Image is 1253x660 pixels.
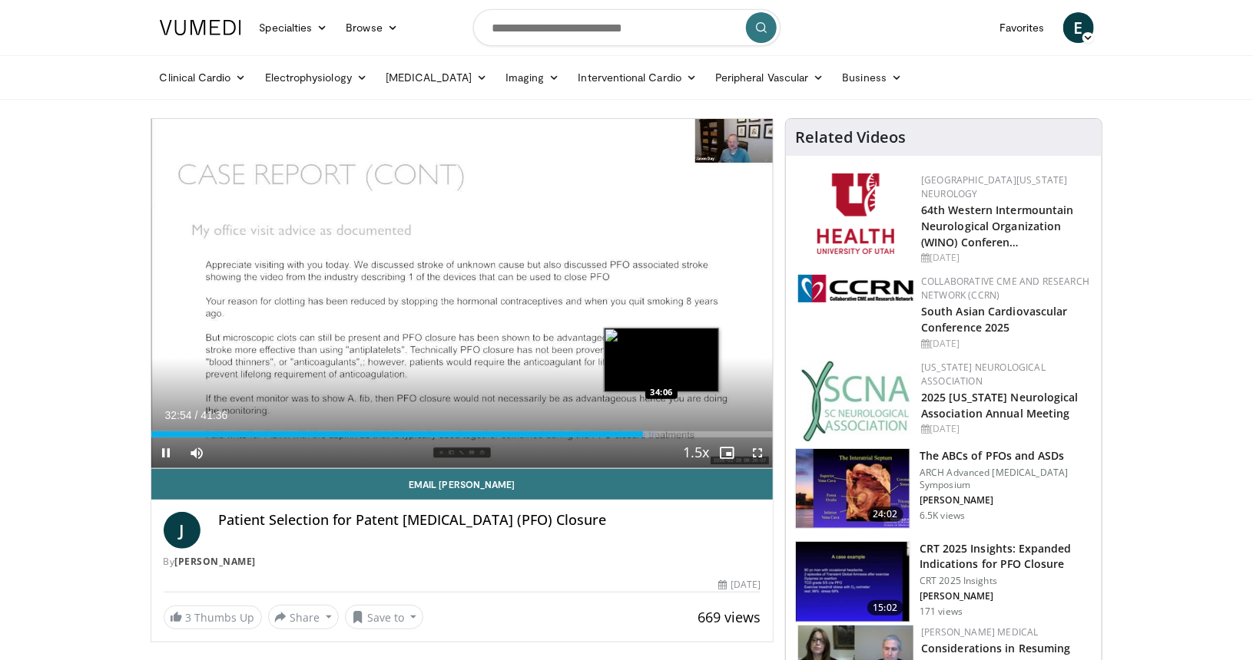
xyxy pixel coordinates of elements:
[219,512,761,529] h4: Patient Selection for Patent [MEDICAL_DATA] (PFO) Closure
[496,62,569,93] a: Imaging
[921,173,1068,200] a: [GEOGRAPHIC_DATA][US_STATE] Neurology
[681,437,711,468] button: Playback Rate
[817,173,894,254] img: f6362829-b0a3-407d-a044-59546adfd345.png.150x105_q85_autocrop_double_scale_upscale_version-0.2.png
[164,512,201,549] a: J
[151,469,774,500] a: Email [PERSON_NAME]
[921,361,1046,388] a: [US_STATE] Neurological Association
[834,62,912,93] a: Business
[473,9,781,46] input: Search topics, interventions
[160,20,241,35] img: VuMedi Logo
[151,119,774,469] video-js: Video Player
[604,328,719,392] img: image.jpeg
[151,62,256,93] a: Clinical Cardio
[268,605,340,629] button: Share
[796,449,910,529] img: 3d2602c2-0fbf-4640-a4d7-b9bb9a5781b8.150x105_q85_crop-smart_upscale.jpg
[920,606,963,618] p: 171 views
[256,62,376,93] a: Electrophysiology
[990,12,1054,43] a: Favorites
[795,541,1092,622] a: 15:02 CRT 2025 Insights: Expanded Indications for PFO Closure CRT 2025 Insights [PERSON_NAME] 171...
[921,337,1089,351] div: [DATE]
[920,494,1092,507] p: [PERSON_NAME]
[164,555,761,569] div: By
[186,610,192,625] span: 3
[175,555,257,568] a: [PERSON_NAME]
[182,437,213,468] button: Mute
[742,437,773,468] button: Fullscreen
[920,541,1092,572] h3: CRT 2025 Insights: Expanded Indications for PFO Closure
[795,128,906,147] h4: Related Videos
[796,542,910,622] img: d012f2d3-a544-4bca-9e12-ffcd48053efe.150x105_q85_crop-smart_upscale.jpg
[921,422,1089,436] div: [DATE]
[250,12,337,43] a: Specialties
[165,409,192,421] span: 32:54
[921,251,1089,265] div: [DATE]
[376,62,496,93] a: [MEDICAL_DATA]
[719,578,761,592] div: [DATE]
[867,600,904,615] span: 15:02
[921,390,1079,421] a: 2025 [US_STATE] Neurological Association Annual Meeting
[920,448,1092,464] h3: The ABCs of PFOs and ASDs
[201,409,227,421] span: 41:36
[920,467,1092,491] p: ARCH Advanced [MEDICAL_DATA] Symposium
[920,590,1092,602] p: [PERSON_NAME]
[920,510,965,522] p: 6.5K views
[920,575,1092,587] p: CRT 2025 Insights
[1063,12,1094,43] a: E
[336,12,407,43] a: Browse
[164,606,262,629] a: 3 Thumbs Up
[798,275,913,302] img: a04ee3ba-8487-4636-b0fb-5e8d268f3737.png.150x105_q85_autocrop_double_scale_upscale_version-0.2.png
[795,448,1092,530] a: 24:02 The ABCs of PFOs and ASDs ARCH Advanced [MEDICAL_DATA] Symposium [PERSON_NAME] 6.5K views
[195,409,198,421] span: /
[867,507,904,522] span: 24:02
[921,203,1074,249] a: 64th Western Intermountain Neurological Organization (WINO) Conferen…
[569,62,707,93] a: Interventional Cardio
[921,625,1039,639] a: [PERSON_NAME] Medical
[345,605,423,629] button: Save to
[151,431,774,437] div: Progress Bar
[698,608,761,626] span: 669 views
[711,437,742,468] button: Enable picture-in-picture mode
[706,62,833,93] a: Peripheral Vascular
[921,304,1068,335] a: South Asian Cardiovascular Conference 2025
[921,275,1089,302] a: Collaborative CME and Research Network (CCRN)
[801,361,910,441] img: b123db18-9392-45ae-ad1d-42c3758a27aa.jpg.150x105_q85_autocrop_double_scale_upscale_version-0.2.jpg
[151,437,182,468] button: Pause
